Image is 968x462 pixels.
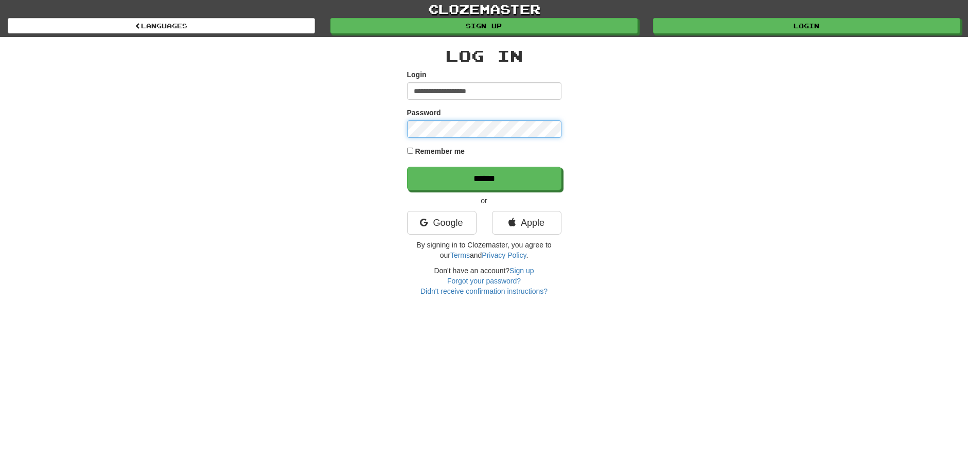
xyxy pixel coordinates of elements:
label: Login [407,69,427,80]
a: Forgot your password? [447,277,521,285]
label: Password [407,108,441,118]
a: Languages [8,18,315,33]
a: Login [653,18,960,33]
a: Google [407,211,477,235]
a: Privacy Policy [482,251,526,259]
a: Sign up [509,266,534,275]
h2: Log In [407,47,561,64]
p: or [407,196,561,206]
a: Didn't receive confirmation instructions? [420,287,548,295]
a: Apple [492,211,561,235]
label: Remember me [415,146,465,156]
div: Don't have an account? [407,265,561,296]
a: Sign up [330,18,638,33]
p: By signing in to Clozemaster, you agree to our and . [407,240,561,260]
a: Terms [450,251,470,259]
